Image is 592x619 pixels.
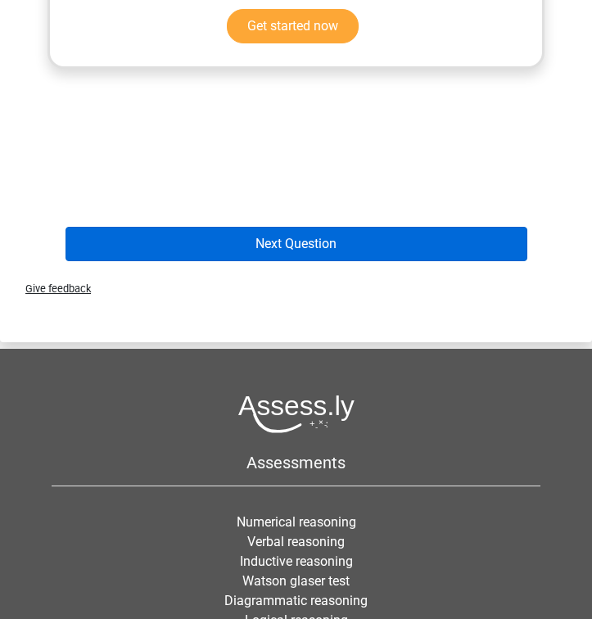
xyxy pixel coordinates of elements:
a: Inductive reasoning [240,553,353,569]
a: Diagrammatic reasoning [224,593,368,608]
a: Numerical reasoning [237,514,356,530]
a: Watson glaser test [242,573,350,589]
a: Verbal reasoning [247,534,345,549]
span: Give feedback [12,282,91,295]
button: Next Question [66,227,527,261]
img: Assessly logo [238,395,355,433]
h5: Assessments [52,453,540,472]
a: Get started now [227,9,359,43]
